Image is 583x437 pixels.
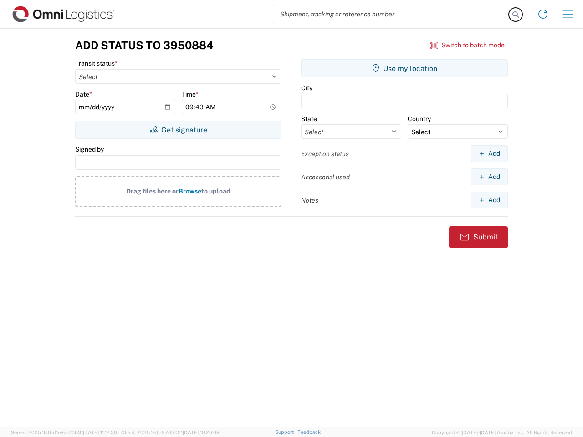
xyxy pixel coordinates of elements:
[75,90,92,98] label: Date
[201,188,230,195] span: to upload
[75,39,214,52] h3: Add Status to 3950884
[408,115,431,123] label: Country
[11,430,117,435] span: Server: 2025.18.0-d1e9a510831
[301,150,349,158] label: Exception status
[75,145,104,153] label: Signed by
[273,5,509,23] input: Shipment, tracking or reference number
[275,429,298,435] a: Support
[471,145,508,162] button: Add
[471,168,508,185] button: Add
[301,59,508,77] button: Use my location
[75,121,281,139] button: Get signature
[301,84,312,92] label: City
[471,192,508,208] button: Add
[297,429,321,435] a: Feedback
[83,430,117,435] span: [DATE] 11:12:30
[126,188,179,195] span: Drag files here or
[432,428,572,437] span: Copyright © [DATE]-[DATE] Agistix Inc., All Rights Reserved
[449,226,508,248] button: Submit
[183,430,220,435] span: [DATE] 10:20:09
[430,38,505,53] button: Switch to batch mode
[301,196,318,204] label: Notes
[179,188,201,195] span: Browse
[121,430,220,435] span: Client: 2025.18.0-27d3021
[301,115,317,123] label: State
[182,90,199,98] label: Time
[301,173,350,181] label: Accessorial used
[75,59,118,67] label: Transit status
